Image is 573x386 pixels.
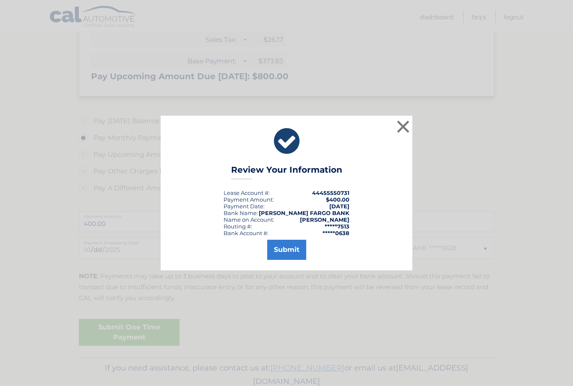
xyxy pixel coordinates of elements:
strong: [PERSON_NAME] [300,216,349,223]
button: × [395,118,412,135]
button: Submit [267,240,306,260]
span: Payment Date [224,203,263,210]
div: Lease Account #: [224,189,270,196]
span: [DATE] [329,203,349,210]
div: Payment Amount: [224,196,274,203]
div: Routing #: [224,223,252,230]
div: Bank Name: [224,210,258,216]
h3: Review Your Information [231,165,342,179]
span: $400.00 [326,196,349,203]
div: : [224,203,265,210]
strong: 44455550731 [312,189,349,196]
div: Name on Account: [224,216,274,223]
div: Bank Account #: [224,230,268,236]
strong: [PERSON_NAME] FARGO BANK [259,210,349,216]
